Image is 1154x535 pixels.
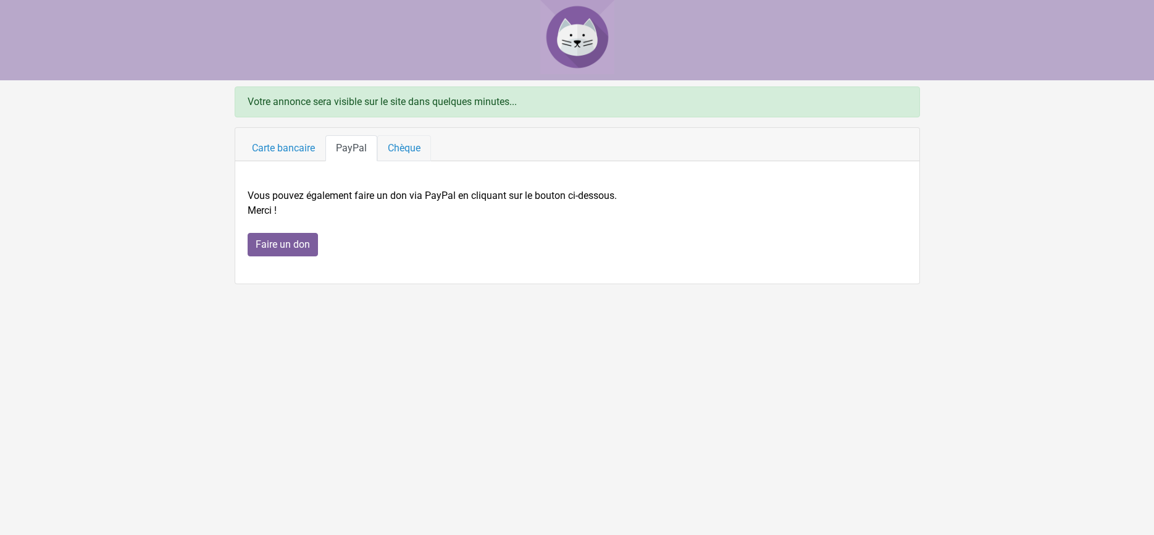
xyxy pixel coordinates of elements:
[325,135,377,161] a: PayPal
[241,135,325,161] a: Carte bancaire
[248,188,907,218] p: Vous pouvez également faire un don via PayPal en cliquant sur le bouton ci-dessous. Merci !
[235,86,920,117] div: Votre annonce sera visible sur le site dans quelques minutes...
[248,233,318,256] input: Faire un don
[377,135,431,161] a: Chèque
